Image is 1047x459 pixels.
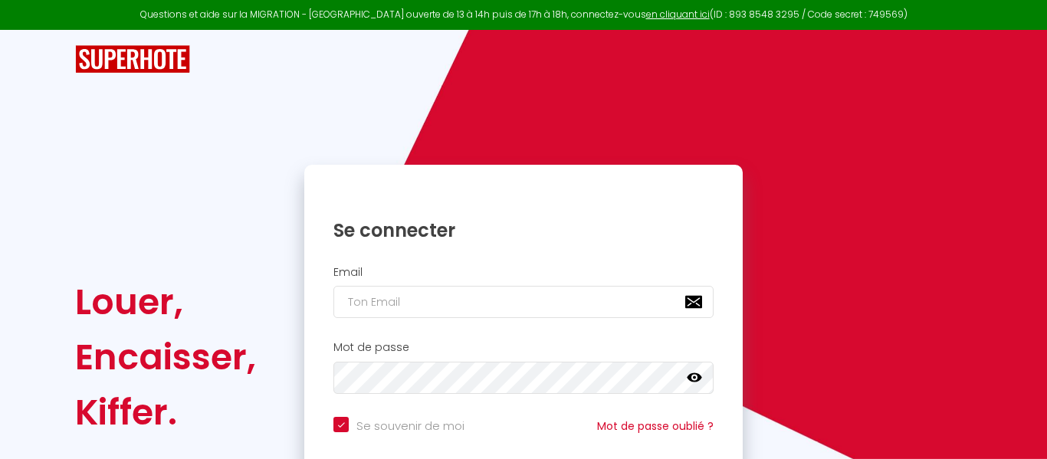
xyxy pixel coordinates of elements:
[75,385,256,440] div: Kiffer.
[75,45,190,74] img: SuperHote logo
[333,218,714,242] h1: Se connecter
[597,418,714,434] a: Mot de passe oublié ?
[75,329,256,385] div: Encaisser,
[333,266,714,279] h2: Email
[333,286,714,318] input: Ton Email
[646,8,710,21] a: en cliquant ici
[333,341,714,354] h2: Mot de passe
[75,274,256,329] div: Louer,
